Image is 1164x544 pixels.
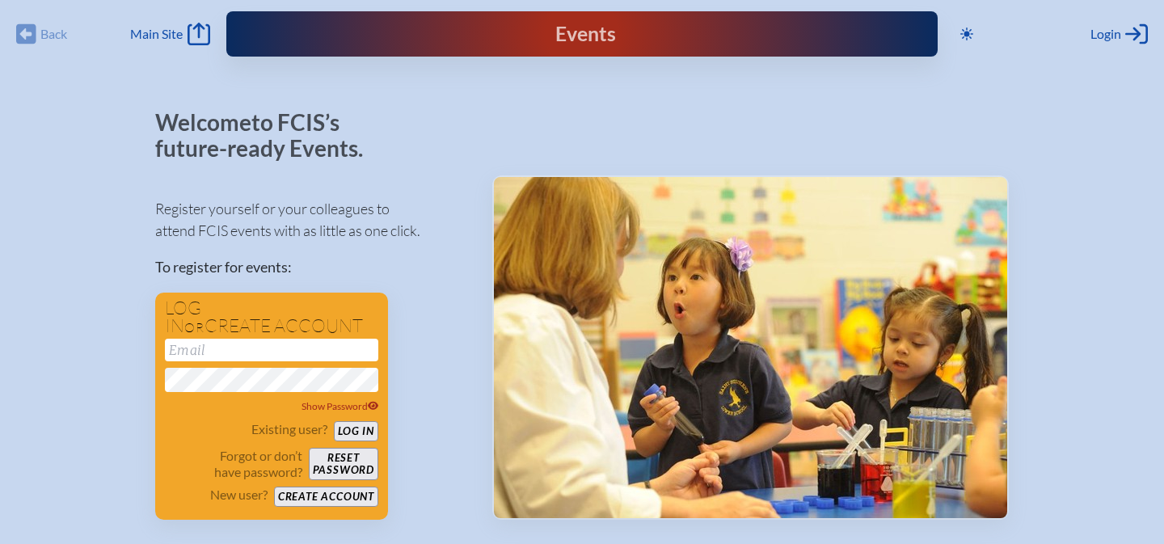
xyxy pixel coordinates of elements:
[309,448,378,480] button: Resetpassword
[210,487,268,503] p: New user?
[155,256,466,278] p: To register for events:
[130,26,183,42] span: Main Site
[430,24,734,44] div: FCIS Events — Future ready
[155,198,466,242] p: Register yourself or your colleagues to attend FCIS events with as little as one click.
[1090,26,1121,42] span: Login
[130,23,209,45] a: Main Site
[165,339,378,361] input: Email
[274,487,378,507] button: Create account
[251,421,327,437] p: Existing user?
[165,299,378,335] h1: Log in create account
[334,421,378,441] button: Log in
[165,448,302,480] p: Forgot or don’t have password?
[494,177,1007,518] img: Events
[184,319,205,335] span: or
[302,400,379,412] span: Show Password
[155,110,382,161] p: Welcome to FCIS’s future-ready Events.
